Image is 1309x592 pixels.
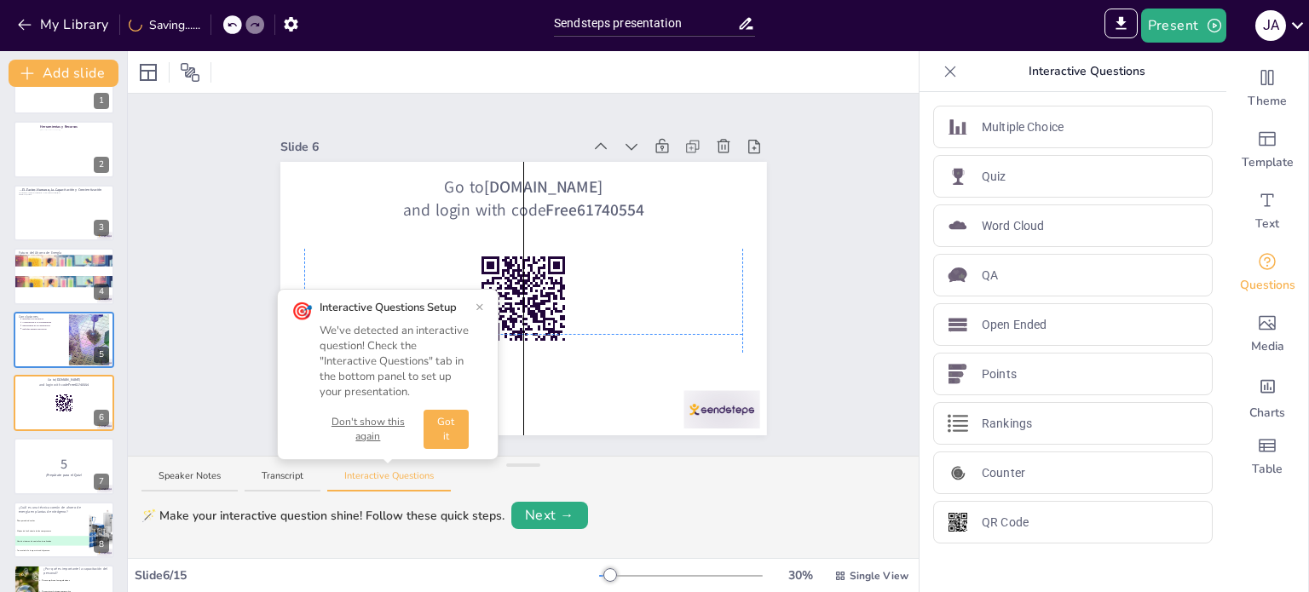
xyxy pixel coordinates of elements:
[14,519,89,521] span: Recuperación de calor
[1226,242,1308,303] div: Get real-time input from your audience
[1242,154,1294,171] span: Template
[780,566,821,584] div: 30 %
[14,58,114,114] div: 1
[948,512,968,532] img: QR Code icon
[245,469,320,492] button: Transcript
[1226,426,1308,487] div: Add a table
[320,300,469,315] div: Interactive Questions Setup
[14,185,114,241] div: 3
[39,579,113,582] span: Para cumplir con las regulaciones
[55,377,80,382] strong: [DOMAIN_NAME]
[180,62,200,83] span: Position
[982,217,1044,235] p: Word Cloud
[22,317,64,320] p: Beneficios económicos
[1252,461,1283,478] span: Table
[948,117,968,137] img: Multiple Choice icon
[424,410,469,449] button: Got it
[141,507,505,525] div: 🪄 Make your interactive question shine! Follow these quick steps.
[545,199,643,221] strong: Free61740554
[14,549,89,552] span: Aumento de la temperatura del proceso
[982,415,1032,433] p: Rankings
[320,415,417,444] button: Don't show this again
[94,93,109,109] div: 1
[948,314,968,335] img: Open Ended icon
[948,413,968,434] img: Rankings icon
[320,323,469,400] div: We've detected an interactive question! Check the "Interactive Questions" tab in the bottom panel...
[19,190,61,195] span: El factor humano es crucial, ya que incluso la tecnología más avanzada puede ser ineficiente si s...
[19,505,84,514] p: ¿Cuál es una técnica común de ahorro de energía en plantas de nitrógeno?
[22,327,64,330] p: Enfoque integral necesario
[39,580,40,583] span: A
[94,157,109,173] div: 2
[14,438,114,494] div: 7
[14,312,114,368] div: 5
[948,166,968,187] img: Quiz icon
[1104,9,1138,43] span: Export to PowerPoint
[14,520,15,522] span: A
[94,284,109,300] div: 4
[22,320,64,324] p: Contribución a la sostenibilidad
[982,118,1064,136] p: Multiple Choice
[94,410,109,426] div: 6
[280,138,583,156] div: Slide 6
[964,51,1209,92] p: Interactive Questions
[14,529,15,532] span: B
[1226,58,1308,119] div: Change the overall theme
[982,464,1025,482] p: Counter
[948,364,968,384] img: Points icon
[982,365,1017,383] p: Points
[948,463,968,483] img: Counter icon
[982,168,1006,186] p: Quiz
[22,254,109,257] p: Avances tecnológicos
[948,216,968,236] img: Word Cloud icon
[129,16,200,34] div: Saving......
[1255,9,1286,43] button: J A
[19,250,109,256] p: Futuro del Ahorro de Energía
[14,248,114,304] div: 4
[1251,338,1284,355] span: Media
[291,300,313,324] div: 🎯
[1240,277,1295,294] span: Questions
[94,220,109,236] div: 3
[1255,216,1279,233] span: Text
[1255,10,1286,41] div: J A
[1226,181,1308,242] div: Add text boxes
[1249,405,1285,422] span: Charts
[850,568,908,583] span: Single View
[14,549,15,552] span: D
[1141,9,1226,43] button: Present
[14,539,89,542] span: Uso de sistemas de control automatizados
[982,316,1047,334] p: Open Ended
[94,537,109,553] div: 8
[304,198,742,221] p: and login with code
[22,187,101,192] strong: El Factor Humano, la Capacitación y Concientización
[483,176,602,198] strong: [DOMAIN_NAME]
[1226,365,1308,426] div: Add charts and graphs
[304,176,742,199] p: Go to
[135,566,599,584] div: Slide 6 / 15
[511,502,588,529] button: Next →
[19,313,64,319] p: Conclusiones
[141,469,238,492] button: Speaker Notes
[19,377,109,382] p: Go to
[9,60,118,87] button: Add slide
[1226,303,1308,365] div: Add images, graphics, shapes or video
[1226,119,1308,181] div: Add ready made slides
[13,11,116,38] button: My Library
[14,529,89,532] span: Mejora de la eficiencia de los compresores
[554,11,737,36] input: Insert title
[40,124,78,128] span: Herramientas y Recursos
[14,502,114,558] div: 8
[327,469,451,492] button: Interactive Questions
[94,347,109,363] div: 5
[14,539,15,542] span: C
[61,455,67,474] span: 5
[135,59,162,86] div: Layout
[43,566,109,576] p: ¿Por qué es importante la capacitación del personal?
[19,382,109,388] p: and login with code
[22,324,64,327] p: Importancia de la capacitación
[982,514,1029,532] p: QR Code
[14,121,114,177] div: 2
[982,267,998,285] p: QA
[94,474,109,490] div: 7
